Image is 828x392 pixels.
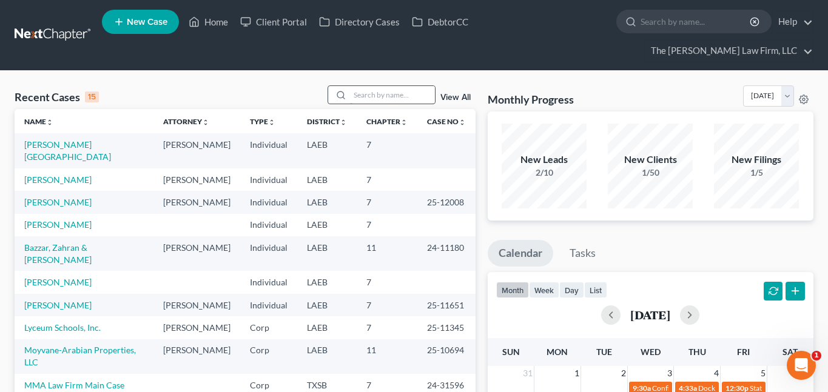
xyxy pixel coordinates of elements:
[297,294,357,316] td: LAEB
[24,345,136,367] a: Moyvane-Arabian Properties, LLC
[547,347,568,357] span: Mon
[529,282,559,298] button: week
[759,366,767,380] span: 5
[240,191,297,213] td: Individual
[688,347,706,357] span: Thu
[297,168,357,191] td: LAEB
[502,153,587,167] div: New Leads
[24,197,92,207] a: [PERSON_NAME]
[502,347,520,357] span: Sun
[357,316,417,339] td: 7
[713,366,720,380] span: 4
[620,366,627,380] span: 2
[24,380,124,390] a: MMA Law Firm Main Case
[357,294,417,316] td: 7
[641,347,661,357] span: Wed
[297,339,357,374] td: LAEB
[357,168,417,191] td: 7
[153,339,240,374] td: [PERSON_NAME]
[350,86,435,104] input: Search by name...
[666,366,673,380] span: 3
[202,119,209,126] i: unfold_more
[24,219,92,230] a: [PERSON_NAME]
[357,133,417,168] td: 7
[584,282,607,298] button: list
[24,139,111,162] a: [PERSON_NAME][GEOGRAPHIC_DATA]
[240,294,297,316] td: Individual
[427,117,466,126] a: Case Nounfold_more
[297,236,357,271] td: LAEB
[608,153,693,167] div: New Clients
[240,133,297,168] td: Individual
[153,191,240,213] td: [PERSON_NAME]
[559,282,584,298] button: day
[502,167,587,179] div: 2/10
[417,294,476,316] td: 25-11651
[153,133,240,168] td: [PERSON_NAME]
[440,93,471,102] a: View All
[153,294,240,316] td: [PERSON_NAME]
[417,316,476,339] td: 25-11345
[85,91,99,102] div: 15
[163,117,209,126] a: Attorneyunfold_more
[24,117,53,126] a: Nameunfold_more
[240,271,297,293] td: Individual
[240,168,297,191] td: Individual
[153,316,240,339] td: [PERSON_NAME]
[297,133,357,168] td: LAEB
[417,191,476,213] td: 25-12008
[812,351,821,360] span: 1
[357,271,417,293] td: 7
[357,236,417,271] td: 11
[366,117,408,126] a: Chapterunfold_more
[641,10,752,33] input: Search by name...
[645,40,813,62] a: The [PERSON_NAME] Law Firm, LLC
[559,240,607,267] a: Tasks
[24,277,92,287] a: [PERSON_NAME]
[406,11,474,33] a: DebtorCC
[340,119,347,126] i: unfold_more
[234,11,313,33] a: Client Portal
[522,366,534,380] span: 31
[46,119,53,126] i: unfold_more
[240,214,297,236] td: Individual
[313,11,406,33] a: Directory Cases
[459,119,466,126] i: unfold_more
[24,300,92,310] a: [PERSON_NAME]
[772,11,813,33] a: Help
[488,240,553,267] a: Calendar
[250,117,275,126] a: Typeunfold_more
[127,18,167,27] span: New Case
[24,322,101,333] a: Lyceum Schools, Inc.
[24,242,92,265] a: Bazzar, Zahran & [PERSON_NAME]
[24,174,92,185] a: [PERSON_NAME]
[400,119,408,126] i: unfold_more
[714,167,799,179] div: 1/5
[307,117,347,126] a: Districtunfold_more
[417,339,476,374] td: 25-10694
[357,214,417,236] td: 7
[268,119,275,126] i: unfold_more
[240,236,297,271] td: Individual
[153,168,240,191] td: [PERSON_NAME]
[297,191,357,213] td: LAEB
[787,351,816,380] iframe: Intercom live chat
[496,282,529,298] button: month
[596,347,612,357] span: Tue
[488,92,574,107] h3: Monthly Progress
[714,153,799,167] div: New Filings
[630,308,670,321] h2: [DATE]
[240,339,297,374] td: Corp
[183,11,234,33] a: Home
[240,316,297,339] td: Corp
[357,191,417,213] td: 7
[573,366,581,380] span: 1
[737,347,750,357] span: Fri
[357,339,417,374] td: 11
[297,271,357,293] td: LAEB
[783,347,798,357] span: Sat
[297,214,357,236] td: LAEB
[297,316,357,339] td: LAEB
[153,236,240,271] td: [PERSON_NAME]
[417,236,476,271] td: 24-11180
